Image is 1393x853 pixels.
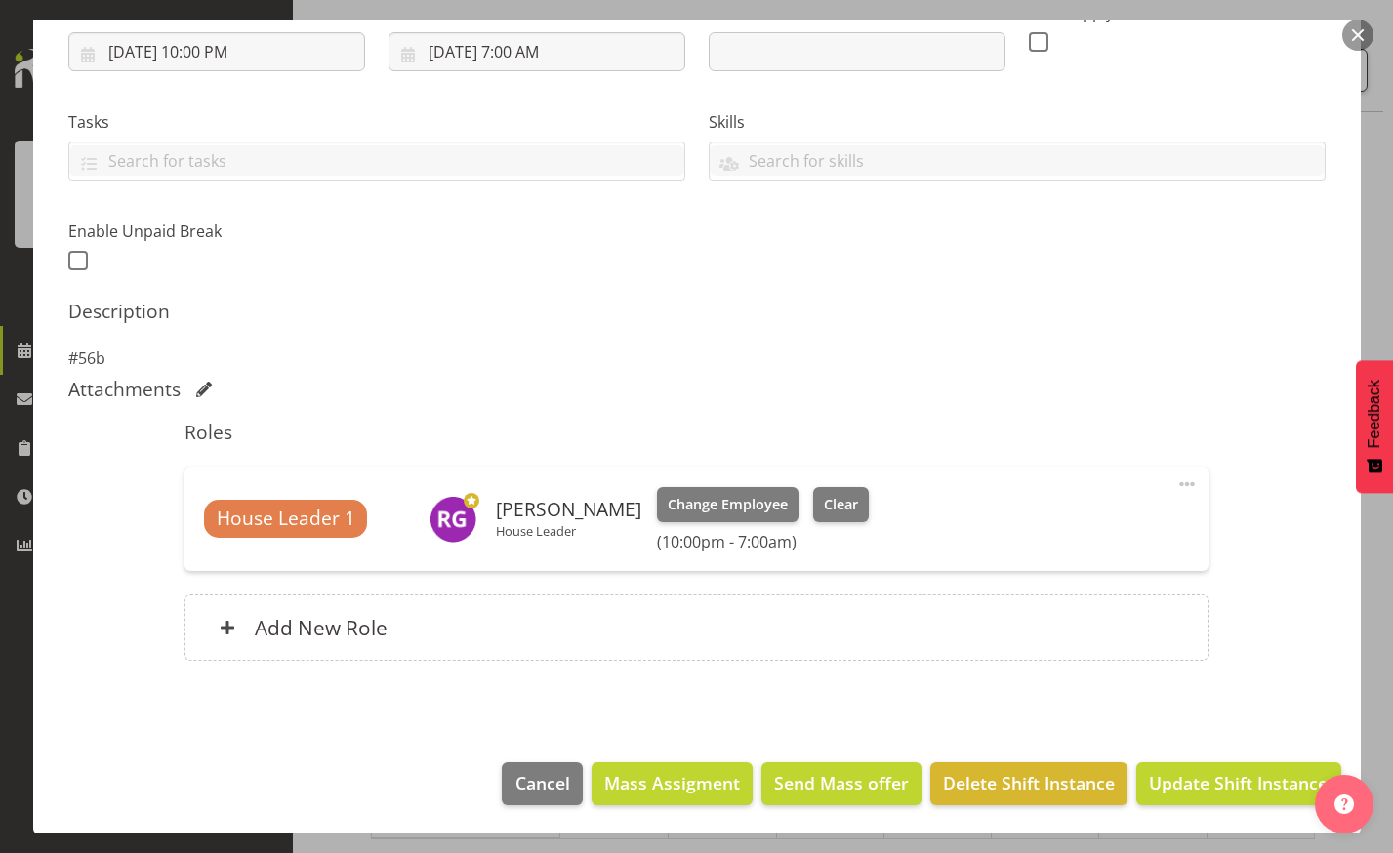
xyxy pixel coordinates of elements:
[1334,794,1354,814] img: help-xxl-2.png
[502,762,582,805] button: Cancel
[255,615,388,640] h6: Add New Role
[389,32,685,71] input: Click to select...
[68,220,365,243] label: Enable Unpaid Break
[68,346,1326,370] p: #56b
[592,762,753,805] button: Mass Assigment
[943,770,1115,795] span: Delete Shift Instance
[1366,380,1383,448] span: Feedback
[709,110,1326,134] label: Skills
[68,300,1326,323] h5: Description
[813,487,869,522] button: Clear
[761,762,922,805] button: Send Mass offer
[824,494,858,515] span: Clear
[1149,770,1328,795] span: Update Shift Instance
[668,494,788,515] span: Change Employee
[68,378,181,401] h5: Attachments
[710,145,1325,176] input: Search for skills
[217,505,355,533] span: House Leader 1
[184,421,1209,444] h5: Roles
[496,523,641,539] p: House Leader
[68,32,365,71] input: Click to select...
[930,762,1127,805] button: Delete Shift Instance
[69,145,684,176] input: Search for tasks
[515,770,570,795] span: Cancel
[1356,360,1393,493] button: Feedback - Show survey
[1136,762,1340,805] button: Update Shift Instance
[604,770,740,795] span: Mass Assigment
[774,770,909,795] span: Send Mass offer
[657,487,799,522] button: Change Employee
[496,499,641,520] h6: [PERSON_NAME]
[68,110,685,134] label: Tasks
[430,496,476,543] img: rob-goulton10285.jpg
[657,532,868,551] h6: (10:00pm - 7:00am)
